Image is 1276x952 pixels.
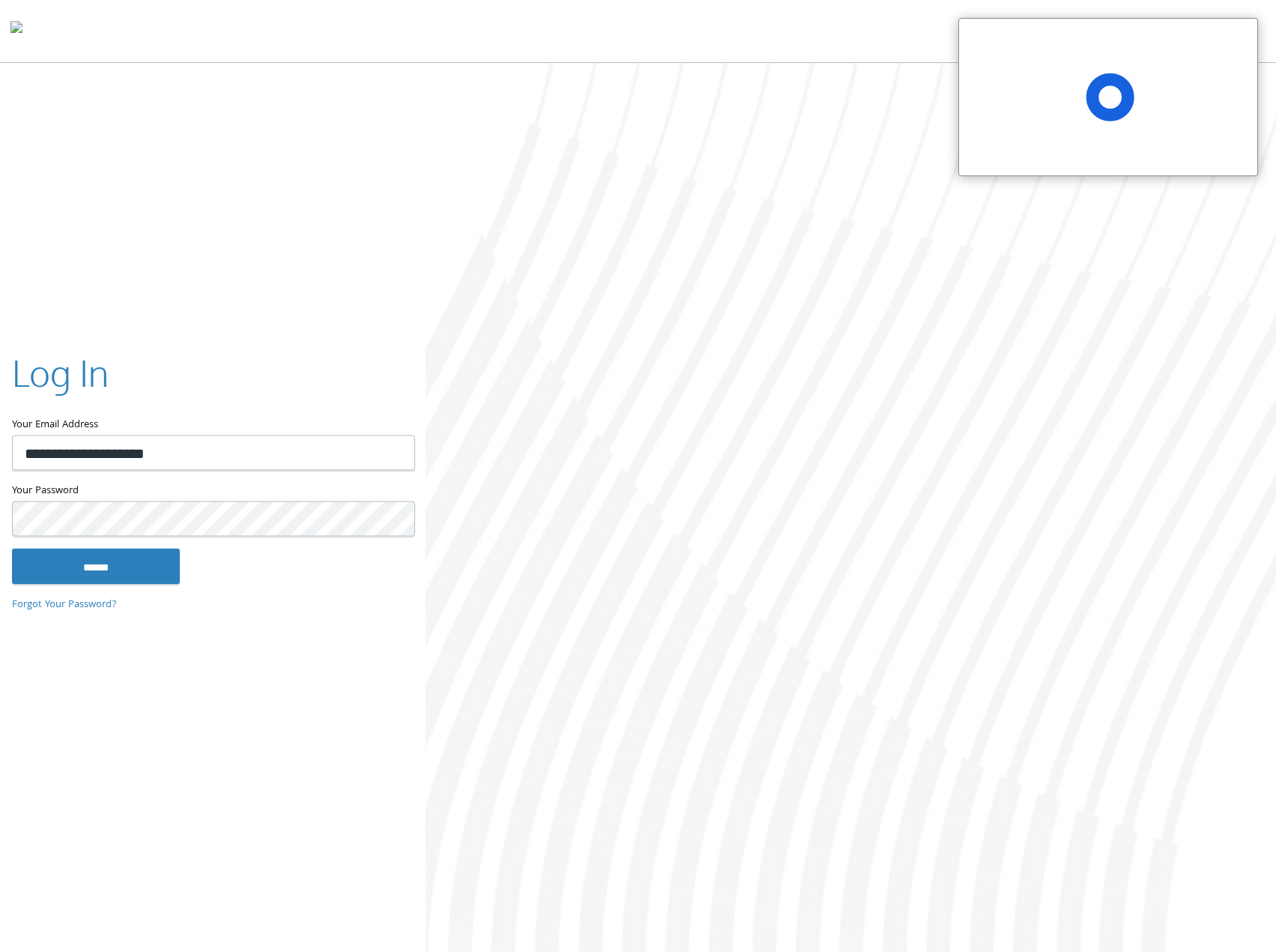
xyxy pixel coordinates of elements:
[12,597,117,614] a: Forgot Your Password?
[1086,73,1134,121] span: Loading
[10,16,22,46] img: todyl-logo-dark.svg
[12,483,414,501] label: Your Password
[12,348,109,398] h2: Log In
[385,444,403,462] keeper-lock: Open Keeper Popup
